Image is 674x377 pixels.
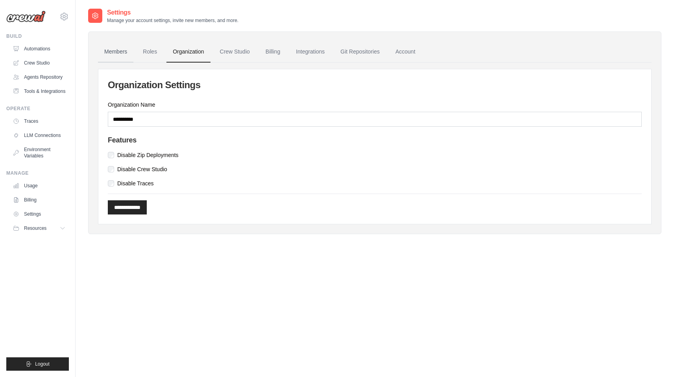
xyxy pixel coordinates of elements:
a: Members [98,41,133,63]
a: Billing [9,194,69,206]
a: Automations [9,43,69,55]
a: Roles [137,41,163,63]
div: Build [6,33,69,39]
a: Integrations [290,41,331,63]
span: Resources [24,225,46,231]
a: Crew Studio [9,57,69,69]
a: Usage [9,179,69,192]
button: Resources [9,222,69,235]
a: Crew Studio [214,41,256,63]
div: Manage [6,170,69,176]
button: Logout [6,357,69,371]
h2: Organization Settings [108,79,642,91]
a: Account [389,41,422,63]
a: Git Repositories [334,41,386,63]
label: Disable Traces [117,179,154,187]
h4: Features [108,136,642,145]
label: Disable Zip Deployments [117,151,179,159]
a: LLM Connections [9,129,69,142]
a: Settings [9,208,69,220]
label: Disable Crew Studio [117,165,167,173]
a: Billing [259,41,286,63]
span: Logout [35,361,50,367]
img: Logo [6,11,46,22]
a: Tools & Integrations [9,85,69,98]
a: Organization [166,41,210,63]
h2: Settings [107,8,238,17]
div: Operate [6,105,69,112]
p: Manage your account settings, invite new members, and more. [107,17,238,24]
a: Environment Variables [9,143,69,162]
label: Organization Name [108,101,642,109]
a: Traces [9,115,69,128]
a: Agents Repository [9,71,69,83]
